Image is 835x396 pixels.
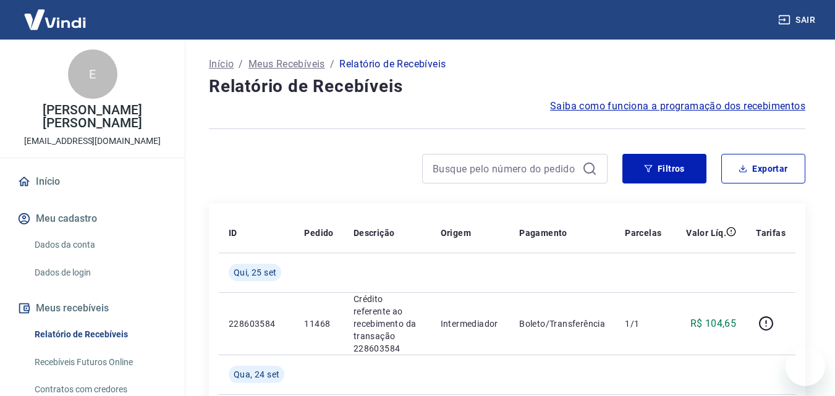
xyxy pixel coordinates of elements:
[10,104,175,130] p: [PERSON_NAME] [PERSON_NAME]
[721,154,805,183] button: Exportar
[234,368,279,381] span: Qua, 24 set
[304,318,333,330] p: 11468
[354,227,395,239] p: Descrição
[686,227,726,239] p: Valor Líq.
[622,154,706,183] button: Filtros
[441,227,471,239] p: Origem
[776,9,820,32] button: Sair
[15,295,170,322] button: Meus recebíveis
[30,232,170,258] a: Dados da conta
[229,227,237,239] p: ID
[339,57,446,72] p: Relatório de Recebíveis
[248,57,325,72] a: Meus Recebíveis
[756,227,786,239] p: Tarifas
[239,57,243,72] p: /
[550,99,805,114] a: Saiba como funciona a programação dos recebimentos
[234,266,276,279] span: Qui, 25 set
[354,293,421,355] p: Crédito referente ao recebimento da transação 228603584
[304,227,333,239] p: Pedido
[30,260,170,285] a: Dados de login
[24,135,161,148] p: [EMAIL_ADDRESS][DOMAIN_NAME]
[15,1,95,38] img: Vindi
[625,227,661,239] p: Parcelas
[690,316,737,331] p: R$ 104,65
[330,57,334,72] p: /
[433,159,577,178] input: Busque pelo número do pedido
[441,318,500,330] p: Intermediador
[229,318,284,330] p: 228603584
[68,49,117,99] div: E
[15,168,170,195] a: Início
[519,227,567,239] p: Pagamento
[30,350,170,375] a: Recebíveis Futuros Online
[30,322,170,347] a: Relatório de Recebíveis
[786,347,825,386] iframe: Botão para abrir a janela de mensagens
[519,318,605,330] p: Boleto/Transferência
[209,57,234,72] a: Início
[15,205,170,232] button: Meu cadastro
[625,318,661,330] p: 1/1
[209,74,805,99] h4: Relatório de Recebíveis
